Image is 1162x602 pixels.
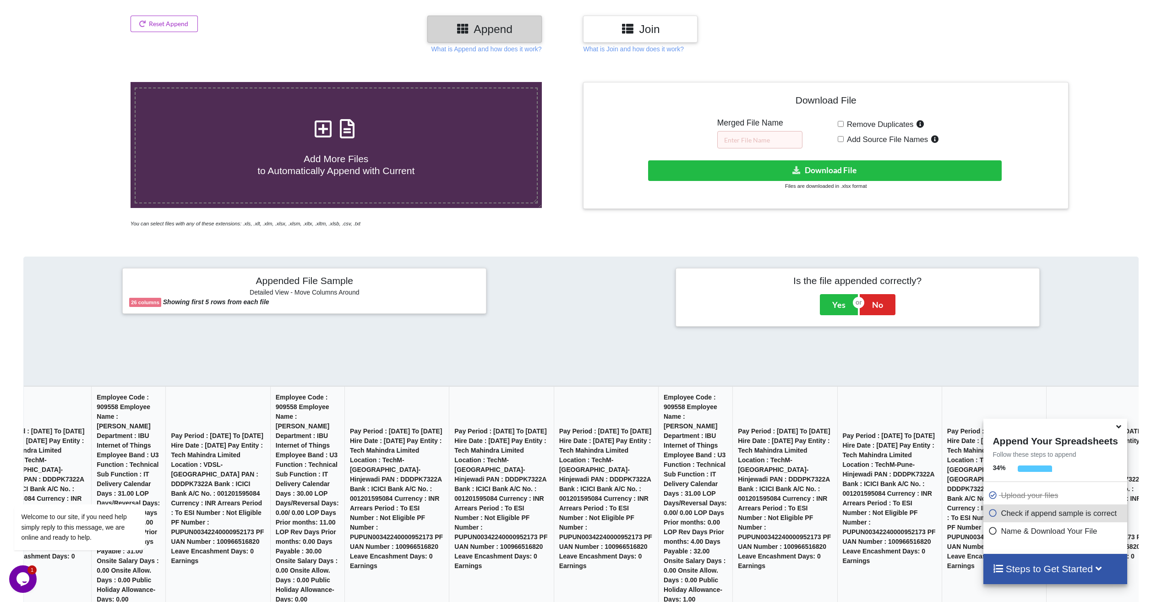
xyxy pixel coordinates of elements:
h4: Steps to Get Started [993,563,1118,575]
b: 34 % [993,464,1005,471]
p: Upload your files [988,490,1124,501]
b: Showing first 5 rows from each file [163,298,269,306]
h3: Join [590,22,691,36]
h3: Append [434,22,535,36]
button: Download File [648,160,1002,181]
span: Add Source File Names [844,135,928,144]
button: Yes [820,294,858,315]
input: Enter File Name [717,131,802,148]
h4: Appended File Sample [129,275,480,288]
p: What is Append and how does it work? [431,44,541,54]
p: Check if append sample is correct [988,508,1124,519]
b: 26 columns [131,300,159,305]
small: Files are downloaded in .xlsx format [785,183,867,189]
p: Name & Download Your File [988,525,1124,537]
button: No [860,294,895,315]
p: What is Join and how does it work? [583,44,683,54]
span: Add More Files to Automatically Append with Current [257,153,415,175]
button: Reset Append [131,16,198,32]
iframe: chat widget [9,421,174,561]
span: Remove Duplicates [844,120,914,129]
h6: Detailed View - Move Columns Around [129,289,480,298]
h4: Download File [590,89,1062,115]
h5: Merged File Name [717,118,802,128]
iframe: chat widget [9,565,38,593]
h4: Append Your Spreadsheets [983,433,1127,447]
p: Follow these steps to append [983,450,1127,459]
h4: Is the file appended correctly? [682,275,1033,286]
i: You can select files with any of these extensions: .xls, .xlt, .xlm, .xlsx, .xlsm, .xltx, .xltm, ... [131,221,360,226]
